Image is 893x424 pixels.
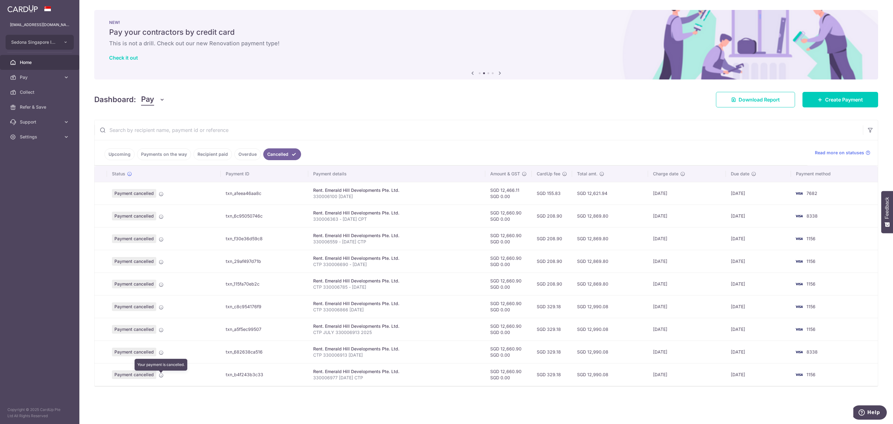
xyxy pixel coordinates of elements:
[313,232,480,239] div: Rent. Emerald Hill Developments Pte. Ltd.
[104,148,135,160] a: Upcoming
[791,166,878,182] th: Payment method
[726,273,791,295] td: [DATE]
[485,250,532,273] td: SGD 12,660.90 SGD 0.00
[20,74,61,80] span: Pay
[731,171,749,177] span: Due date
[537,171,560,177] span: CardUp fee
[726,341,791,363] td: [DATE]
[739,96,780,103] span: Download Report
[20,104,61,110] span: Refer & Save
[726,250,791,273] td: [DATE]
[112,370,156,379] span: Payment cancelled
[806,259,815,264] span: 1156
[806,191,817,196] span: 7682
[7,5,38,12] img: CardUp
[815,150,864,156] span: Read more on statuses
[20,119,61,125] span: Support
[532,182,572,205] td: SGD 155.83
[221,205,308,227] td: txn_6c95050746c
[806,213,818,219] span: 8338
[112,325,156,334] span: Payment cancelled
[572,295,648,318] td: SGD 12,990.08
[485,295,532,318] td: SGD 12,660.90 SGD 0.00
[825,96,863,103] span: Create Payment
[653,171,678,177] span: Charge date
[806,281,815,286] span: 1156
[793,371,805,378] img: Bank Card
[853,405,887,421] iframe: Opens a widget where you can find more information
[485,182,532,205] td: SGD 12,466.11 SGD 0.00
[313,307,480,313] p: CTP 330006866 [DATE]
[806,349,818,354] span: 8338
[726,363,791,386] td: [DATE]
[313,284,480,290] p: CTP 330006785 - [DATE]
[11,39,57,45] span: Sedona Singapore International Pte Ltd
[94,94,136,105] h4: Dashboard:
[313,329,480,336] p: CTP JULY 330006913 2025
[806,304,815,309] span: 1156
[726,182,791,205] td: [DATE]
[806,327,815,332] span: 1156
[109,55,138,61] a: Check it out
[485,363,532,386] td: SGD 12,660.90 SGD 0.00
[141,94,165,106] button: Pay
[648,250,726,273] td: [DATE]
[313,300,480,307] div: Rent. Emerald Hill Developments Pte. Ltd.
[313,323,480,329] div: Rent. Emerald Hill Developments Pte. Ltd.
[313,210,480,216] div: Rent. Emerald Hill Developments Pte. Ltd.
[648,182,726,205] td: [DATE]
[221,166,308,182] th: Payment ID
[485,318,532,341] td: SGD 12,660.90 SGD 0.00
[308,166,485,182] th: Payment details
[572,250,648,273] td: SGD 12,869.80
[112,189,156,198] span: Payment cancelled
[485,273,532,295] td: SGD 12,660.90 SGD 0.00
[577,171,598,177] span: Total amt.
[112,171,125,177] span: Status
[532,205,572,227] td: SGD 208.90
[94,10,878,79] img: Renovation banner
[572,227,648,250] td: SGD 12,869.80
[648,363,726,386] td: [DATE]
[532,341,572,363] td: SGD 329.18
[112,302,156,311] span: Payment cancelled
[815,150,870,156] a: Read more on statuses
[726,295,791,318] td: [DATE]
[221,182,308,205] td: txn_a1eea46aa8c
[726,227,791,250] td: [DATE]
[532,250,572,273] td: SGD 208.90
[572,363,648,386] td: SGD 12,990.08
[221,363,308,386] td: txn_b4f243b3c33
[112,212,156,220] span: Payment cancelled
[221,250,308,273] td: txn_29af497d71b
[313,193,480,200] p: 330006100 [DATE]
[648,341,726,363] td: [DATE]
[532,295,572,318] td: SGD 329.18
[648,273,726,295] td: [DATE]
[572,182,648,205] td: SGD 12,621.94
[485,227,532,250] td: SGD 12,660.90 SGD 0.00
[20,89,61,95] span: Collect
[313,261,480,268] p: CTP 330006690 - [DATE]
[802,92,878,107] a: Create Payment
[648,295,726,318] td: [DATE]
[313,187,480,193] div: Rent. Emerald Hill Developments Pte. Ltd.
[20,134,61,140] span: Settings
[532,273,572,295] td: SGD 208.90
[485,341,532,363] td: SGD 12,660.90 SGD 0.00
[572,318,648,341] td: SGD 12,990.08
[221,295,308,318] td: txn_c8c954176f9
[532,318,572,341] td: SGD 329.18
[112,280,156,288] span: Payment cancelled
[20,59,61,65] span: Home
[112,234,156,243] span: Payment cancelled
[793,190,805,197] img: Bank Card
[313,346,480,352] div: Rent. Emerald Hill Developments Pte. Ltd.
[313,368,480,375] div: Rent. Emerald Hill Developments Pte. Ltd.
[806,236,815,241] span: 1156
[221,273,308,295] td: txn_115fa70eb2c
[572,205,648,227] td: SGD 12,869.80
[112,257,156,266] span: Payment cancelled
[234,148,261,160] a: Overdue
[313,239,480,245] p: 330006559 - [DATE] CTP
